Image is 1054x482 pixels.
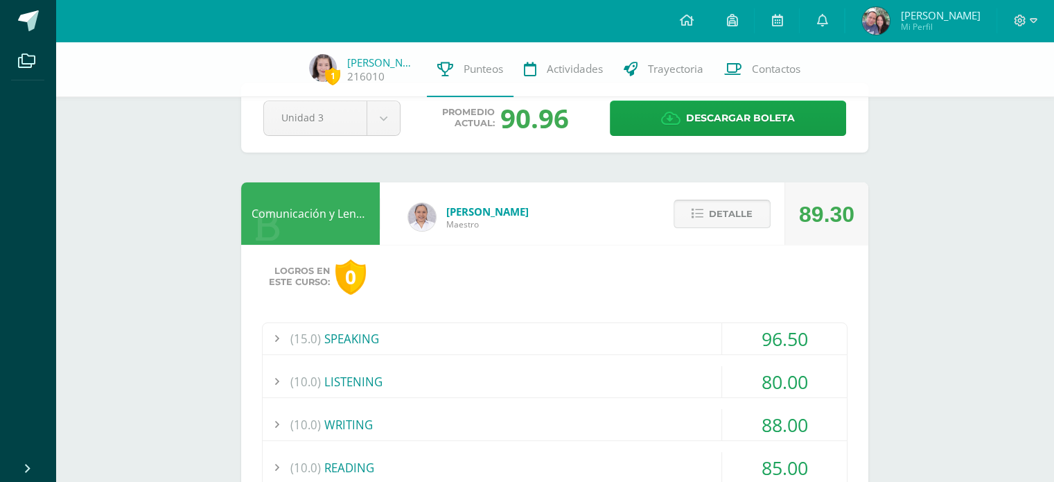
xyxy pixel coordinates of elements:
[862,7,890,35] img: b381bdac4676c95086dea37a46e4db4c.png
[722,323,847,354] div: 96.50
[269,266,330,288] span: Logros en este curso:
[648,62,703,76] span: Trayectoria
[464,62,503,76] span: Punteos
[325,67,340,85] span: 1
[500,100,569,136] div: 90.96
[263,323,847,354] div: SPEAKING
[290,323,321,354] span: (15.0)
[408,203,436,231] img: 04fbc0eeb5f5f8cf55eb7ff53337e28b.png
[674,200,771,228] button: Detalle
[686,101,795,135] span: Descargar boleta
[427,42,513,97] a: Punteos
[709,201,753,227] span: Detalle
[799,183,854,246] div: 89.30
[446,205,529,218] span: [PERSON_NAME]
[347,69,385,84] a: 216010
[714,42,811,97] a: Contactos
[264,101,400,135] a: Unidad 3
[446,218,529,230] span: Maestro
[335,259,366,295] div: 0
[722,366,847,397] div: 80.00
[752,62,800,76] span: Contactos
[290,366,321,397] span: (10.0)
[263,366,847,397] div: LISTENING
[263,409,847,440] div: WRITING
[610,101,846,136] a: Descargar boleta
[290,409,321,440] span: (10.0)
[613,42,714,97] a: Trayectoria
[309,54,337,82] img: 38194a3b192c087b813af4a54915f260.png
[347,55,416,69] a: [PERSON_NAME]
[513,42,613,97] a: Actividades
[900,21,980,33] span: Mi Perfil
[241,182,380,245] div: Comunicación y Lenguaje L3 Inglés 4
[281,101,349,134] span: Unidad 3
[722,409,847,440] div: 88.00
[900,8,980,22] span: [PERSON_NAME]
[442,107,495,129] span: Promedio actual:
[547,62,603,76] span: Actividades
